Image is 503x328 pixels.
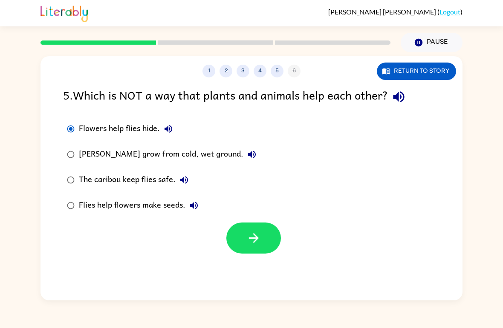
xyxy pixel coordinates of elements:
button: Return to story [377,63,456,80]
button: 4 [254,65,266,77]
div: Flies help flowers make seeds. [79,197,202,214]
div: [PERSON_NAME] grow from cold, wet ground. [79,146,260,163]
button: Flowers help flies hide. [160,120,177,137]
button: 5 [271,65,283,77]
button: Flies help flowers make seeds. [185,197,202,214]
button: Pause [401,33,463,52]
a: Logout [439,8,460,16]
img: Literably [40,3,88,22]
div: ( ) [328,8,463,16]
button: 3 [237,65,249,77]
div: Flowers help flies hide. [79,120,177,137]
span: [PERSON_NAME] [PERSON_NAME] [328,8,437,16]
button: 1 [202,65,215,77]
div: 5 . Which is NOT a way that plants and animals help each other? [63,86,440,108]
div: The caribou keep flies safe. [79,171,193,188]
button: The caribou keep flies safe. [176,171,193,188]
button: [PERSON_NAME] grow from cold, wet ground. [243,146,260,163]
button: 2 [220,65,232,77]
